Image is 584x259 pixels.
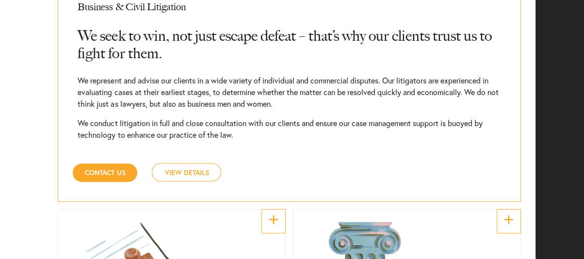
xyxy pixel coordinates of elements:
a: + [497,209,521,233]
p: We represent and advise our clients in a wide variety of individual and commercial disputes. Our ... [78,75,501,110]
p: We conduct litigation in full and close consultation with our clients and ensure our case managem... [78,117,501,141]
h4: We seek to win, not just escape defeat – that’s why our clients trust us to fight for them. [78,17,501,67]
a: Contact Us [73,163,137,182]
a: + [261,209,286,233]
a: View Details [152,163,221,181]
